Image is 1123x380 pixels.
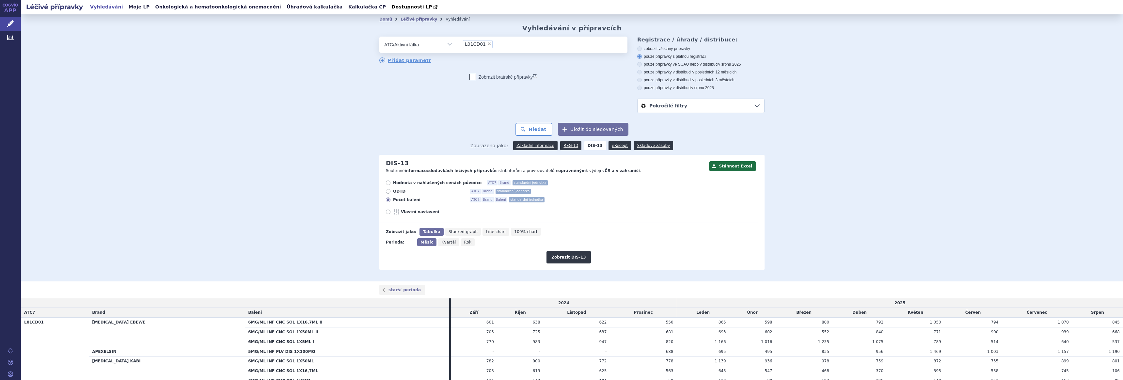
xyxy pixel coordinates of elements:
[486,369,494,373] span: 703
[637,37,765,43] h3: Registrace / úhrady / distribuce:
[765,349,772,354] span: 495
[522,24,622,32] h2: Vyhledávání v přípravcích
[599,330,607,334] span: 637
[822,369,829,373] span: 468
[1112,369,1120,373] span: 106
[449,230,478,234] span: Stacked graph
[386,168,706,174] p: Souhrnné o distributorům a provozovatelům k výdeji v .
[464,240,472,245] span: Rok
[533,340,540,344] span: 983
[465,42,486,46] span: L01CD01
[513,141,558,150] a: Základní informace
[470,141,508,150] span: Zobrazeno jako:
[719,330,726,334] span: 693
[944,308,1002,318] td: Červen
[599,320,607,325] span: 622
[533,359,540,363] span: 900
[1061,330,1069,334] span: 939
[379,285,425,295] a: starší perioda
[346,3,388,11] a: Kalkulačka CP
[761,340,772,344] span: 1 016
[1002,308,1072,318] td: Červenec
[709,161,756,171] button: Stáhnout Excel
[1112,330,1120,334] span: 668
[634,141,673,150] a: Skladové zásoby
[876,369,883,373] span: 370
[637,85,765,90] label: pouze přípravky v distribuci
[401,17,437,22] a: Léčivé přípravky
[832,308,887,318] td: Duben
[539,349,540,354] span: -
[560,141,581,150] a: REG-13
[21,2,88,11] h2: Léčivé přípravky
[497,308,544,318] td: Říjen
[482,197,494,202] span: Brand
[429,168,495,173] strong: dodávkách léčivých přípravků
[765,359,772,363] span: 936
[1109,349,1120,354] span: 1 190
[991,320,998,325] span: 794
[486,230,506,234] span: Line chart
[637,77,765,83] label: pouze přípravky v distribuci v posledních 3 měsících
[391,4,432,9] span: Dostupnosti LP
[718,62,741,67] span: v srpnu 2025
[389,3,441,12] a: Dostupnosti LP
[876,320,883,325] span: 792
[88,3,125,11] a: Vyhledávání
[991,359,998,363] span: 755
[637,46,765,51] label: zobrazit všechny přípravky
[1057,349,1068,354] span: 1 157
[89,347,245,356] th: APEXELSIN
[495,40,498,48] input: L01CD01
[393,180,482,185] span: Hodnota v nahlášených cenách původce
[930,349,941,354] span: 1 469
[991,330,998,334] span: 900
[765,369,772,373] span: 547
[991,369,998,373] span: 538
[496,189,531,194] span: standardní jednotka
[599,369,607,373] span: 625
[470,197,481,202] span: ATC7
[245,318,449,327] th: 6MG/ML INF CNC SOL 1X16,7ML II
[386,228,416,236] div: Zobrazit jako:
[715,340,726,344] span: 1 166
[513,180,548,185] span: standardní jednotka
[245,356,449,366] th: 6MG/ML INF CNC SOL 1X50ML
[514,230,537,234] span: 100% chart
[691,86,714,90] span: v srpnu 2025
[451,308,497,318] td: Září
[1112,359,1120,363] span: 801
[1057,320,1068,325] span: 1 070
[637,70,765,75] label: pouze přípravky v distribuci v posledních 12 měsících
[558,168,586,173] strong: oprávněným
[393,197,465,202] span: Počet balení
[822,349,829,354] span: 835
[609,141,631,150] a: eRecept
[818,340,829,344] span: 1 235
[719,349,726,354] span: 695
[487,180,498,185] span: ATC7
[719,369,726,373] span: 643
[934,330,941,334] span: 771
[765,330,772,334] span: 602
[533,320,540,325] span: 638
[486,320,494,325] span: 601
[533,369,540,373] span: 619
[765,320,772,325] span: 598
[1072,308,1123,318] td: Srpen
[991,340,998,344] span: 514
[605,168,640,173] strong: ČR a v zahraničí
[666,349,673,354] span: 688
[509,197,544,202] span: standardní jednotka
[1061,359,1069,363] span: 899
[876,359,883,363] span: 759
[822,330,829,334] span: 552
[666,320,673,325] span: 550
[470,189,481,194] span: ATC7
[1061,369,1069,373] span: 745
[533,330,540,334] span: 725
[245,327,449,337] th: 6MG/ML INF CNC SOL 1X50ML II
[610,308,677,318] td: Prosinec
[666,369,673,373] span: 563
[822,359,829,363] span: 978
